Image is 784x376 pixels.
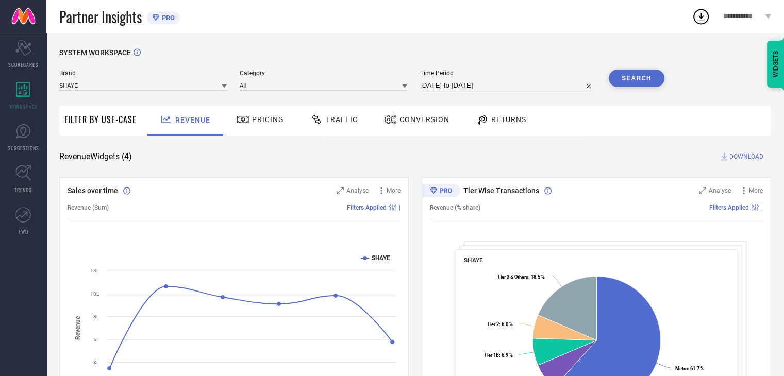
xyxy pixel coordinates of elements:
[8,61,39,69] span: SCORECARDS
[675,366,704,371] text: : 61.7 %
[430,204,480,211] span: Revenue (% share)
[59,48,131,57] span: SYSTEM WORKSPACE
[346,187,369,194] span: Analyse
[420,79,596,92] input: Select time period
[68,186,118,195] span: Sales over time
[497,274,545,280] text: : 18.5 %
[64,113,137,126] span: Filter By Use-Case
[420,70,596,77] span: Time Period
[692,7,710,26] div: Open download list
[14,186,32,194] span: TRENDS
[387,187,401,194] span: More
[463,186,539,195] span: Tier Wise Transactions
[487,321,499,327] tspan: Tier 2
[761,204,763,211] span: |
[609,70,664,87] button: Search
[59,70,227,77] span: Brand
[372,254,390,262] text: SHAYE
[175,116,210,124] span: Revenue
[337,187,344,194] svg: Zoom
[675,366,688,371] tspan: Metro
[9,102,38,110] span: WORKSPACE
[159,14,175,22] span: PRO
[93,337,99,343] text: 5L
[68,204,109,211] span: Revenue (Sum)
[74,315,81,339] tspan: Revenue
[93,360,99,365] text: 3L
[399,204,401,211] span: |
[19,228,28,235] span: FWD
[729,151,763,162] span: DOWNLOAD
[422,184,460,199] div: Premium
[90,268,99,274] text: 13L
[464,257,483,264] span: SHAYE
[347,204,387,211] span: Filters Applied
[8,144,39,152] span: SUGGESTIONS
[709,204,749,211] span: Filters Applied
[749,187,763,194] span: More
[487,321,513,327] text: : 6.0 %
[59,151,132,162] span: Revenue Widgets ( 4 )
[699,187,706,194] svg: Zoom
[240,70,407,77] span: Category
[326,115,358,124] span: Traffic
[59,6,142,27] span: Partner Insights
[252,115,284,124] span: Pricing
[709,187,731,194] span: Analyse
[93,314,99,319] text: 8L
[491,115,526,124] span: Returns
[484,352,513,358] text: : 6.9 %
[484,352,499,358] tspan: Tier 1B
[497,274,528,280] tspan: Tier 3 & Others
[399,115,449,124] span: Conversion
[90,291,99,297] text: 10L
